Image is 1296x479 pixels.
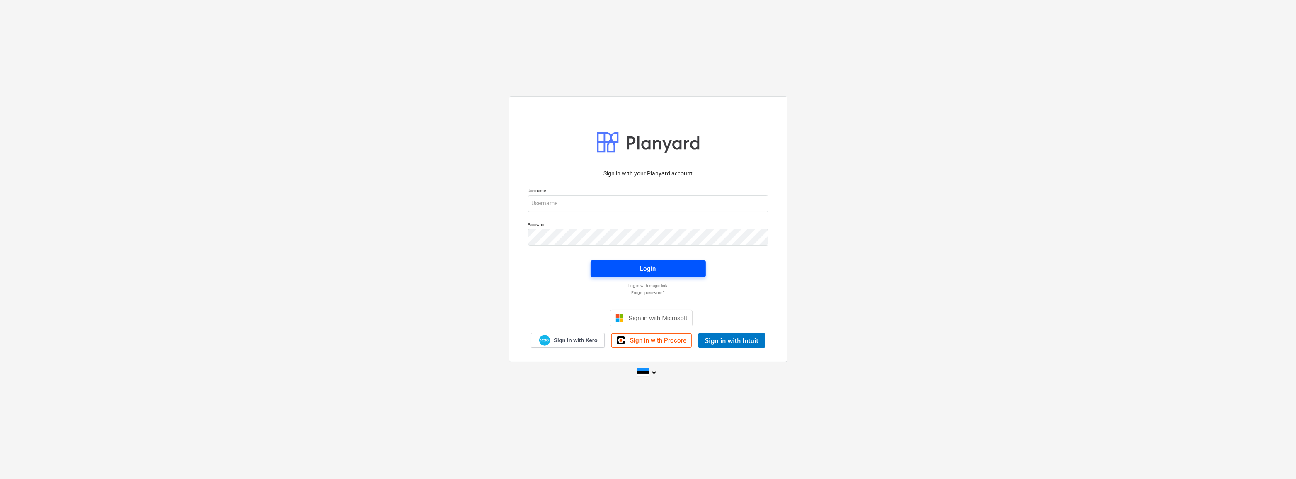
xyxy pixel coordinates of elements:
[524,290,773,295] a: Forgot password?
[615,314,624,322] img: Microsoft logo
[649,367,659,377] i: keyboard_arrow_down
[640,263,656,274] div: Login
[539,335,550,346] img: Xero logo
[528,188,768,195] p: Username
[524,283,773,288] a: Log in with magic link
[591,260,706,277] button: Login
[630,337,686,344] span: Sign in with Procore
[528,222,768,229] p: Password
[629,314,688,321] span: Sign in with Microsoft
[554,337,597,344] span: Sign in with Xero
[528,169,768,178] p: Sign in with your Planyard account
[531,333,605,348] a: Sign in with Xero
[528,195,768,212] input: Username
[611,333,692,348] a: Sign in with Procore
